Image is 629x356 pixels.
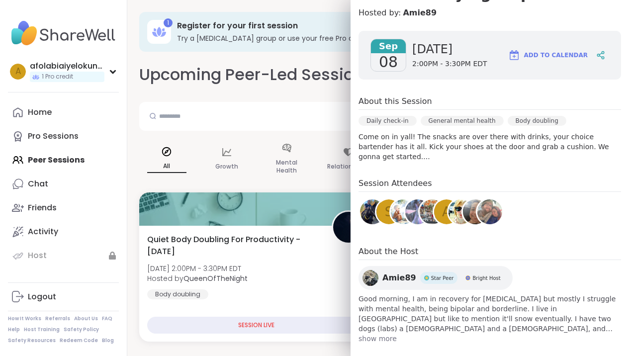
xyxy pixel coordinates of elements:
p: Growth [215,161,238,173]
span: a [15,65,21,78]
div: Daily check-in [359,116,417,126]
img: BRandom502 [477,199,502,224]
a: Safety Policy [64,326,99,333]
img: Monica2025 [463,199,488,224]
h3: Try a [MEDICAL_DATA] group or use your free Pro credit. [177,33,603,43]
a: FAQ [102,315,112,322]
span: 08 [379,53,398,71]
h4: Session Attendees [359,178,621,192]
span: Hosted by [147,273,248,283]
span: Sep [371,39,406,53]
span: show more [359,334,621,344]
span: s [385,202,393,222]
p: All [147,160,186,173]
p: Mental Health [267,157,306,177]
img: lyssa [405,199,430,224]
img: QueenOfTheNight [333,212,364,243]
div: Friends [28,202,57,213]
div: Logout [28,291,56,302]
div: Body doubling [508,116,566,126]
a: Steven6560 [418,198,446,226]
a: A [433,198,460,226]
div: General mental health [421,116,504,126]
a: Amie89 [403,7,437,19]
a: Help [8,326,20,333]
a: lyssa [404,198,432,226]
div: afolabiaiyelokunvictoria [30,61,104,72]
a: Carolyn_222 [447,198,475,226]
a: Host Training [24,326,60,333]
a: Safety Resources [8,337,56,344]
button: Add to Calendar [504,43,592,67]
a: Pro Sessions [8,124,119,148]
a: Amie89Amie89Star PeerStar PeerBright HostBright Host [359,266,513,290]
a: BRandom502 [476,198,504,226]
h4: Hosted by: [359,7,621,19]
span: A [442,202,451,222]
a: Activity [8,220,119,244]
a: Redeem Code [60,337,98,344]
img: Star Peer [424,275,429,280]
a: About Us [74,315,98,322]
a: How It Works [8,315,41,322]
span: [DATE] 2:00PM - 3:30PM EDT [147,264,248,273]
img: Bright Host [465,275,470,280]
div: SESSION LIVE [147,317,365,334]
h4: About the Host [359,246,621,260]
a: Logout [8,285,119,309]
span: 2:00PM - 3:30PM EDT [412,59,487,69]
img: Libby1520 [391,199,416,224]
img: ShareWell Logomark [508,49,520,61]
span: [DATE] [412,41,487,57]
a: Home [8,100,119,124]
p: Relationships [327,161,369,173]
div: Pro Sessions [28,131,79,142]
span: 1 Pro credit [42,73,73,81]
img: ShareWell Nav Logo [8,16,119,51]
div: Chat [28,178,48,189]
div: Body doubling [147,289,208,299]
img: Steven6560 [420,199,445,224]
a: Referrals [45,315,70,322]
span: Amie89 [382,272,416,284]
a: Blog [102,337,114,344]
p: Come on in yall! The snacks are over there with drinks, your choice bartender has it all. Kick yo... [359,132,621,162]
b: QueenOfTheNight [183,273,248,283]
a: Friends [8,196,119,220]
h3: Register for your first session [177,20,603,31]
div: Home [28,107,52,118]
span: Bright Host [472,274,500,282]
div: Activity [28,226,58,237]
a: Libby1520 [389,198,417,226]
h2: Upcoming Peer-Led Sessions [139,64,372,86]
a: Host [8,244,119,267]
img: Amie89 [362,270,378,286]
a: Chat [8,172,119,196]
div: Host [28,250,47,261]
h4: About this Session [359,95,432,107]
a: s [375,198,403,226]
a: Monica2025 [461,198,489,226]
img: Carolyn_222 [449,199,473,224]
span: Good morning, I am in recovery for [MEDICAL_DATA] but mostly I struggle with mental health, being... [359,294,621,334]
span: Quiet Body Doubling For Productivity - [DATE] [147,234,321,258]
img: Irena444 [360,199,385,224]
a: Irena444 [359,198,386,226]
span: Add to Calendar [524,51,588,60]
span: Star Peer [431,274,454,282]
div: 1 [164,18,173,27]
